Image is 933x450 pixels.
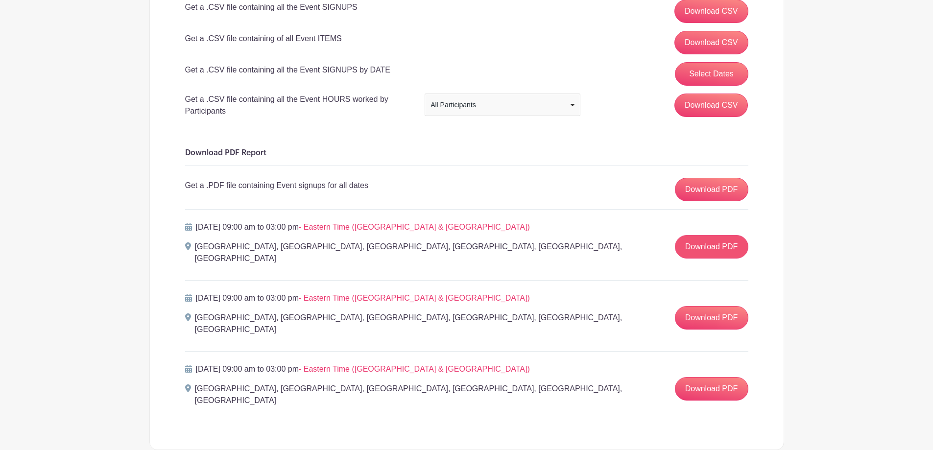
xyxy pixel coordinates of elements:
[299,365,530,373] span: - Eastern Time ([GEOGRAPHIC_DATA] & [GEOGRAPHIC_DATA])
[185,148,748,158] h6: Download PDF Report
[674,94,748,117] input: Download CSV
[185,94,413,117] p: Get a .CSV file containing all the Event HOURS worked by Participants
[675,377,748,401] a: Download PDF
[185,64,390,76] p: Get a .CSV file containing all the Event SIGNUPS by DATE
[195,312,675,335] p: [GEOGRAPHIC_DATA], [GEOGRAPHIC_DATA], [GEOGRAPHIC_DATA], [GEOGRAPHIC_DATA], [GEOGRAPHIC_DATA], [G...
[196,363,530,375] p: [DATE] 09:00 am to 03:00 pm
[675,62,748,86] button: Select Dates
[431,100,568,110] div: All Participants
[185,180,368,191] p: Get a .PDF file containing Event signups for all dates
[299,294,530,302] span: - Eastern Time ([GEOGRAPHIC_DATA] & [GEOGRAPHIC_DATA])
[674,31,748,54] a: Download CSV
[195,383,675,406] p: [GEOGRAPHIC_DATA], [GEOGRAPHIC_DATA], [GEOGRAPHIC_DATA], [GEOGRAPHIC_DATA], [GEOGRAPHIC_DATA], [G...
[196,292,530,304] p: [DATE] 09:00 am to 03:00 pm
[185,33,342,45] p: Get a .CSV file containing of all Event ITEMS
[299,223,530,231] span: - Eastern Time ([GEOGRAPHIC_DATA] & [GEOGRAPHIC_DATA])
[196,221,530,233] p: [DATE] 09:00 am to 03:00 pm
[675,306,748,330] a: Download PDF
[185,1,358,13] p: Get a .CSV file containing all the Event SIGNUPS
[195,241,675,264] p: [GEOGRAPHIC_DATA], [GEOGRAPHIC_DATA], [GEOGRAPHIC_DATA], [GEOGRAPHIC_DATA], [GEOGRAPHIC_DATA], [G...
[675,178,748,201] a: Download PDF
[675,235,748,259] a: Download PDF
